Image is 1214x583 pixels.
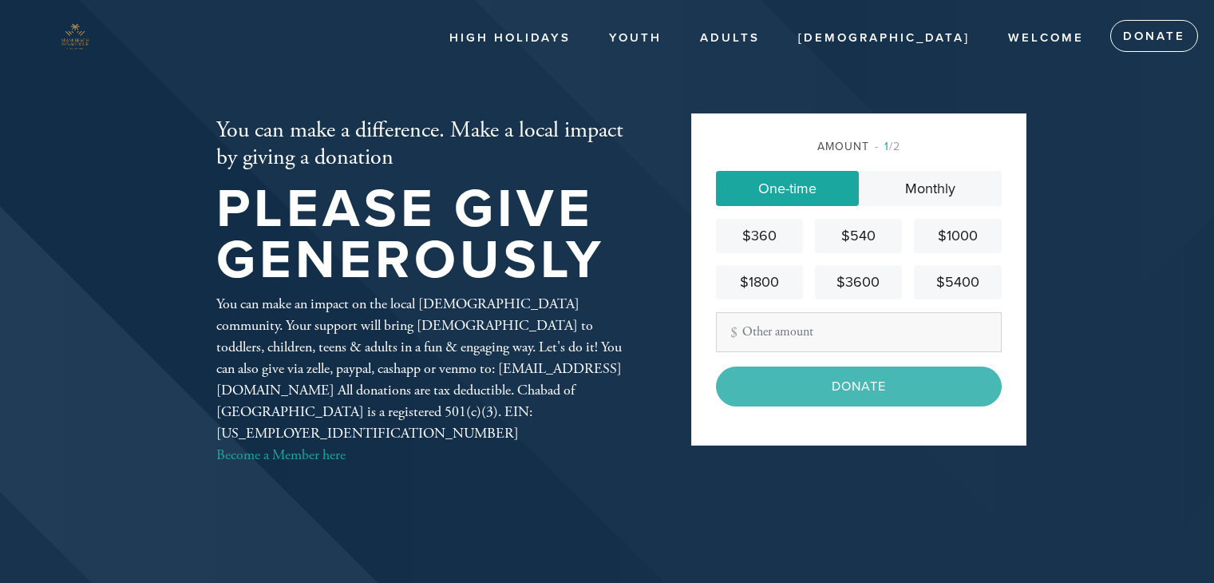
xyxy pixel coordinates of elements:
div: $5400 [920,272,995,293]
h1: Please give generously [216,184,639,287]
h2: You can make a difference. Make a local impact by giving a donation [216,117,639,171]
div: $360 [722,225,797,247]
div: You can make an impact on the local [DEMOGRAPHIC_DATA] community. Your support will bring [DEMOGR... [216,293,639,466]
div: $3600 [821,272,896,293]
a: $540 [815,219,902,253]
a: Monthly [859,171,1002,206]
div: Amount [716,138,1002,155]
div: $1800 [722,272,797,293]
a: $1800 [716,265,803,299]
span: /2 [875,140,900,153]
div: $1000 [920,225,995,247]
input: Other amount [716,312,1002,352]
a: Become a Member here [216,446,346,464]
a: $1000 [914,219,1001,253]
a: One-time [716,171,859,206]
a: Welcome [996,23,1096,54]
div: $540 [821,225,896,247]
a: Youth [597,23,674,54]
a: Donate [1110,20,1198,52]
a: $360 [716,219,803,253]
a: $5400 [914,265,1001,299]
a: $3600 [815,265,902,299]
img: 3d%20logo3.png [24,8,126,65]
span: 1 [884,140,889,153]
a: [DEMOGRAPHIC_DATA] [786,23,982,54]
a: High Holidays [437,23,583,54]
a: Adults [688,23,772,54]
